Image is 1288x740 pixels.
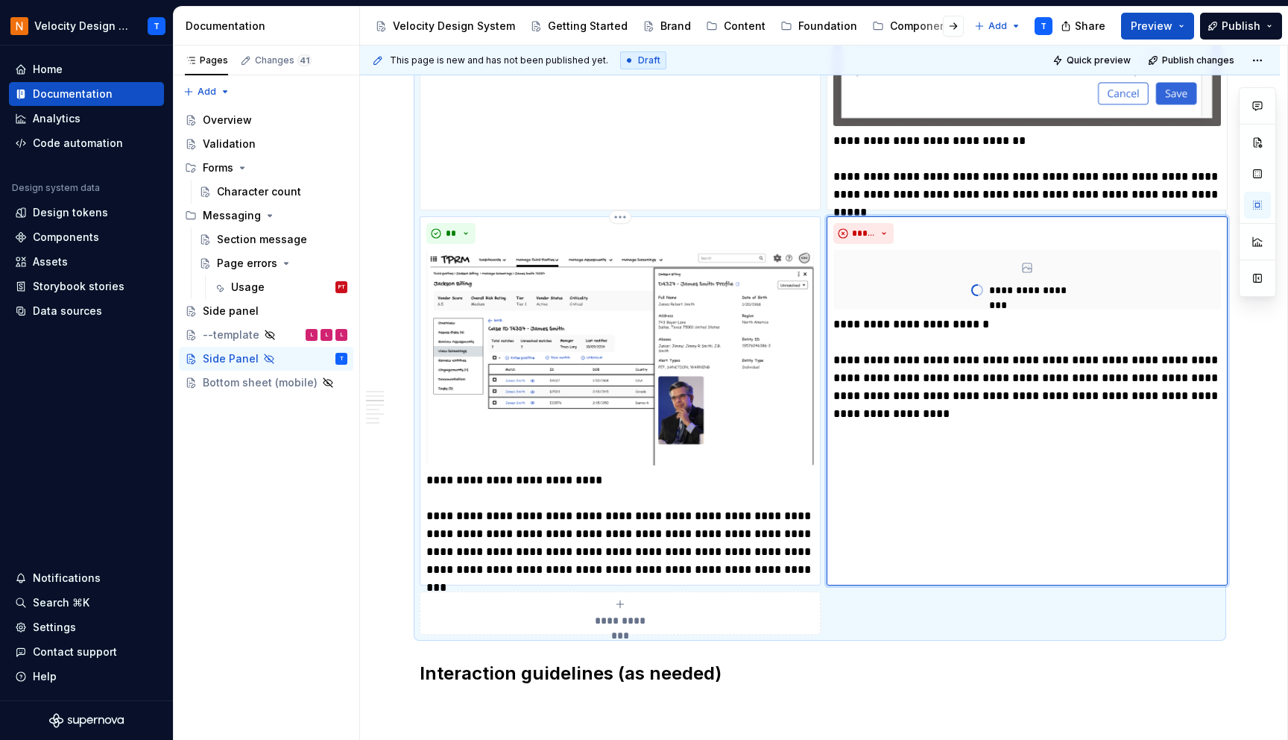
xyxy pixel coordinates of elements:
div: Usage [231,280,265,295]
span: Add [988,20,1007,32]
div: Bottom sheet (mobile) [203,375,318,390]
div: Data sources [33,304,102,319]
div: Storybook stories [33,279,124,294]
div: Page tree [179,108,353,395]
a: Analytics [9,107,164,131]
span: Add [198,86,216,98]
a: Brand [637,14,697,38]
div: Page tree [369,11,967,41]
div: Assets [33,254,68,269]
a: Storybook stories [9,275,164,298]
div: Analytics [33,111,80,126]
a: Section message [193,228,353,251]
a: Settings [9,615,164,639]
div: Velocity Design System [393,19,515,34]
div: T [340,351,344,366]
a: Components [866,14,962,38]
span: Publish changes [1162,54,1234,66]
button: Contact support [9,640,164,664]
span: Preview [1131,19,1172,34]
a: Side panel [179,299,353,323]
svg: Supernova Logo [49,713,124,728]
span: This page is new and has not been published yet. [390,54,608,66]
div: Documentation [33,87,113,101]
button: Velocity Design System by NAVEXT [3,10,170,42]
button: Publish changes [1143,50,1241,71]
div: Side panel [203,304,259,319]
a: Documentation [9,82,164,106]
a: UsagePT [207,275,353,299]
button: Notifications [9,566,164,590]
a: Data sources [9,299,164,323]
div: Forms [203,160,233,175]
div: Content [724,19,765,34]
div: Settings [33,620,76,635]
div: Notifications [33,571,101,586]
span: 41 [297,54,312,66]
a: Foundation [774,14,863,38]
div: Documentation [186,19,353,34]
div: Messaging [203,208,261,223]
a: Design tokens [9,201,164,225]
a: Side PanelT [179,347,353,371]
a: --templateLLL [179,323,353,347]
div: Page errors [217,256,277,271]
div: Components [33,230,99,245]
a: Velocity Design System [369,14,521,38]
div: Getting Started [548,19,628,34]
div: --template [203,327,259,342]
a: Bottom sheet (mobile) [179,371,353,395]
div: Section message [217,232,307,247]
a: Assets [9,250,164,274]
img: bb28370b-b938-4458-ba0e-c5bddf6d21d4.png [10,17,28,35]
div: Foundation [798,19,857,34]
div: Help [33,669,57,684]
div: Character count [217,184,301,199]
div: Code automation [33,136,123,151]
div: Velocity Design System by NAVEX [34,19,130,34]
div: Messaging [179,204,353,228]
a: Home [9,57,164,81]
a: Components [9,225,164,249]
button: Publish [1200,13,1282,40]
button: Help [9,665,164,689]
h2: Interaction guidelines (as needed) [420,662,1220,686]
span: Share [1075,19,1105,34]
div: PT [338,280,345,295]
a: Character count [193,180,353,204]
div: Contact support [33,645,117,659]
button: Add [970,16,1026,37]
span: Draft [638,54,660,66]
div: Brand [660,19,691,34]
button: Search ⌘K [9,591,164,615]
div: Forms [179,156,353,180]
span: Publish [1222,19,1260,34]
a: Page errors [193,251,353,275]
div: T [154,20,160,32]
div: L [326,327,328,342]
button: Add [179,81,235,102]
img: 2142ee00-5c79-440a-ac25-179d9699b0f1.png [426,250,814,466]
div: T [1041,20,1046,32]
button: Share [1053,13,1115,40]
div: Validation [203,137,256,151]
div: L [311,327,313,342]
button: Preview [1121,13,1194,40]
div: Side Panel [203,351,259,366]
a: Content [700,14,771,38]
span: Quick preview [1067,54,1131,66]
div: Home [33,62,63,77]
div: Changes [255,54,312,66]
a: Code automation [9,131,164,155]
div: Design system data [12,182,100,194]
a: Getting Started [524,14,634,38]
button: Quick preview [1048,50,1137,71]
div: Pages [185,54,228,66]
div: L [341,327,343,342]
div: Design tokens [33,205,108,220]
div: Search ⌘K [33,595,89,610]
a: Overview [179,108,353,132]
div: Components [890,19,956,34]
div: Overview [203,113,252,128]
